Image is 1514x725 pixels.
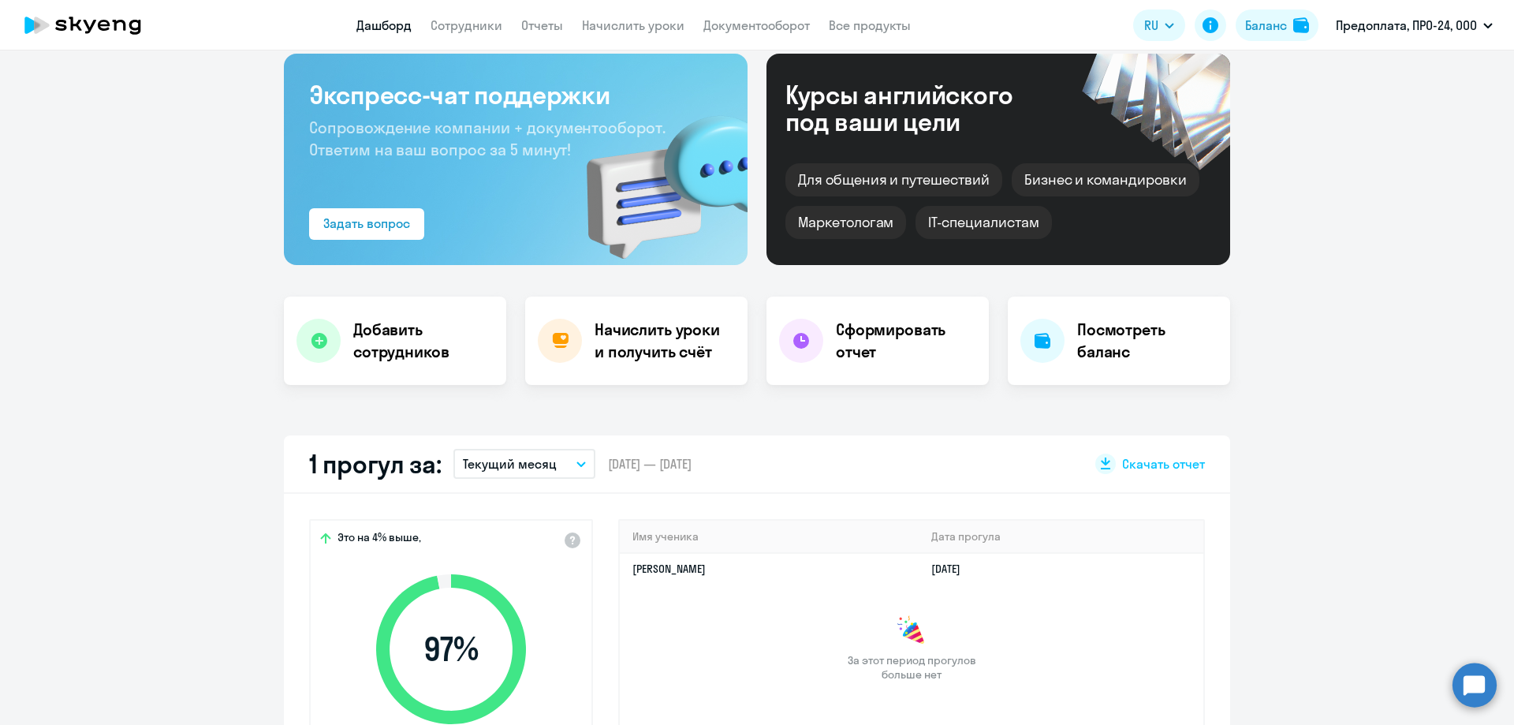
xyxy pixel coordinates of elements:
[595,319,732,363] h4: Начислить уроки и получить счёт
[337,530,421,549] span: Это на 4% выше,
[353,319,494,363] h4: Добавить сотрудников
[309,79,722,110] h3: Экспресс-чат поддержки
[1012,163,1199,196] div: Бизнес и командировки
[1144,16,1158,35] span: RU
[845,653,978,682] span: За этот период прогулов больше нет
[1122,455,1205,473] span: Скачать отчет
[919,521,1203,553] th: Дата прогула
[608,455,692,473] span: [DATE] — [DATE]
[1133,9,1185,41] button: RU
[431,17,502,33] a: Сотрудники
[360,630,542,668] span: 97 %
[356,17,412,33] a: Дашборд
[620,521,919,553] th: Имя ученика
[915,206,1051,239] div: IT-специалистам
[521,17,563,33] a: Отчеты
[1236,9,1318,41] button: Балансbalance
[453,449,595,479] button: Текущий месяц
[1245,16,1287,35] div: Баланс
[309,448,441,480] h2: 1 прогул за:
[632,562,706,576] a: [PERSON_NAME]
[1293,17,1309,33] img: balance
[309,118,666,159] span: Сопровождение компании + документооборот. Ответим на ваш вопрос за 5 минут!
[463,454,557,473] p: Текущий месяц
[785,163,1002,196] div: Для общения и путешествий
[785,206,906,239] div: Маркетологам
[1328,6,1501,44] button: Предоплата, ПРО-24, ООО
[323,214,410,233] div: Задать вопрос
[829,17,911,33] a: Все продукты
[896,615,927,647] img: congrats
[836,319,976,363] h4: Сформировать отчет
[1336,16,1477,35] p: Предоплата, ПРО-24, ООО
[1077,319,1218,363] h4: Посмотреть баланс
[931,562,973,576] a: [DATE]
[309,208,424,240] button: Задать вопрос
[703,17,810,33] a: Документооборот
[564,88,748,265] img: bg-img
[582,17,684,33] a: Начислить уроки
[785,81,1055,135] div: Курсы английского под ваши цели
